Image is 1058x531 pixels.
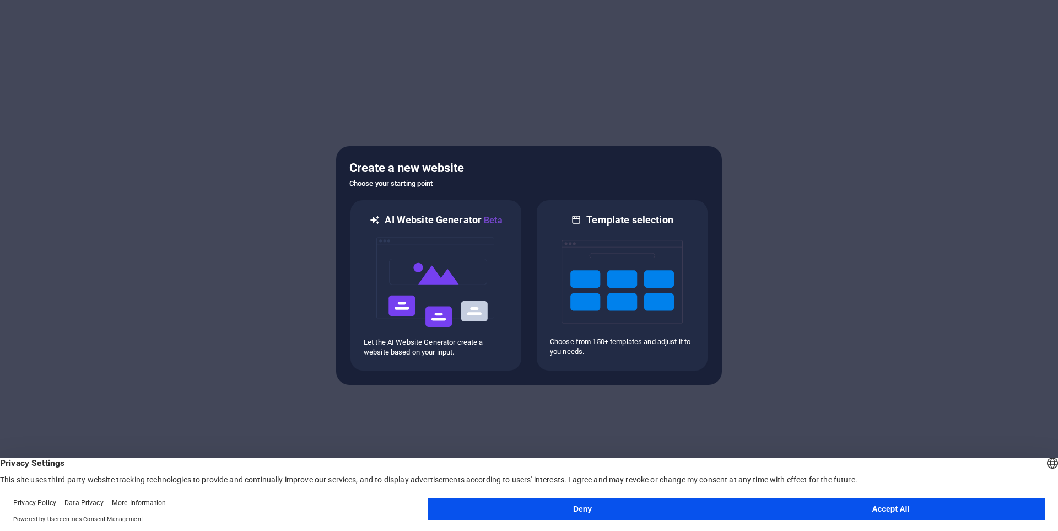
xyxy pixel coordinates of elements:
h6: AI Website Generator [385,213,502,227]
span: Beta [482,215,503,226]
div: AI Website GeneratorBetaaiLet the AI Website Generator create a website based on your input. [349,199,522,372]
img: ai [375,227,496,337]
h5: Create a new website [349,159,709,177]
p: Choose from 150+ templates and adjust it to you needs. [550,337,694,357]
h6: Template selection [586,213,673,227]
p: Let the AI Website Generator create a website based on your input. [364,337,508,357]
div: Template selectionChoose from 150+ templates and adjust it to you needs. [536,199,709,372]
h6: Choose your starting point [349,177,709,190]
